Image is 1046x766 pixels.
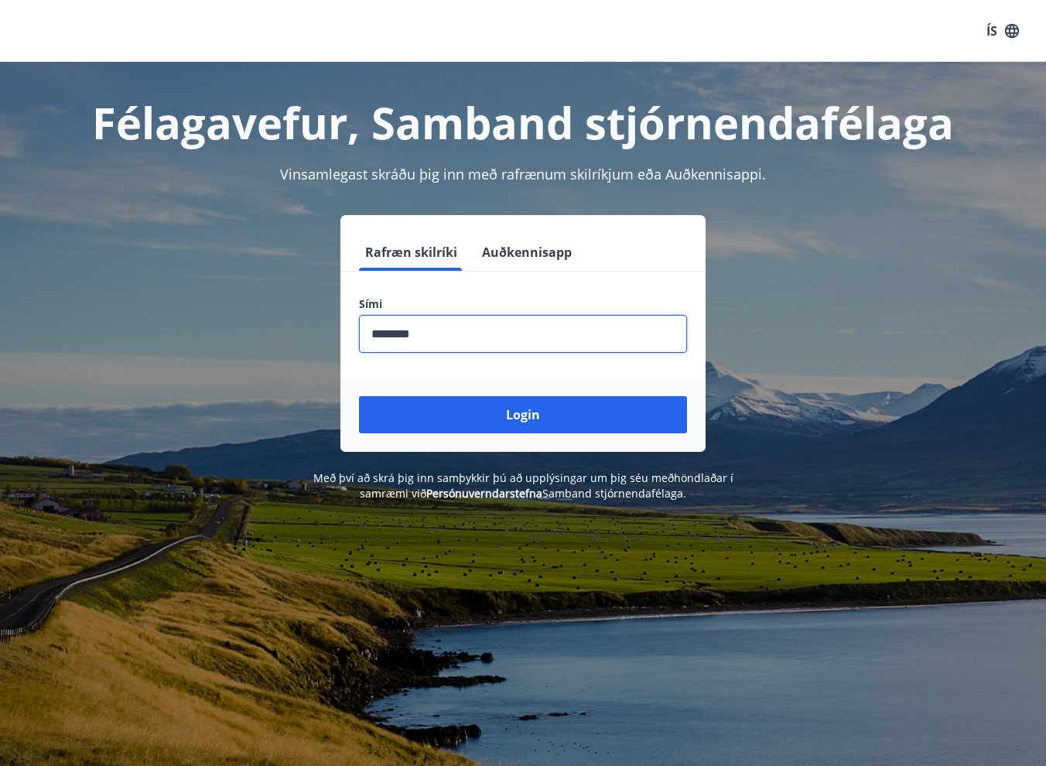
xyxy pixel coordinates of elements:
span: Með því að skrá þig inn samþykkir þú að upplýsingar um þig séu meðhöndlaðar í samræmi við Samband... [313,470,733,501]
h1: Félagavefur, Samband stjórnendafélaga [19,93,1027,152]
button: Login [359,396,687,433]
a: Persónuverndarstefna [426,486,542,501]
label: Sími [359,296,687,312]
button: ÍS [978,17,1027,45]
button: Rafræn skilríki [359,234,463,271]
span: Vinsamlegast skráðu þig inn með rafrænum skilríkjum eða Auðkennisappi. [280,165,766,183]
button: Auðkennisapp [476,234,578,271]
